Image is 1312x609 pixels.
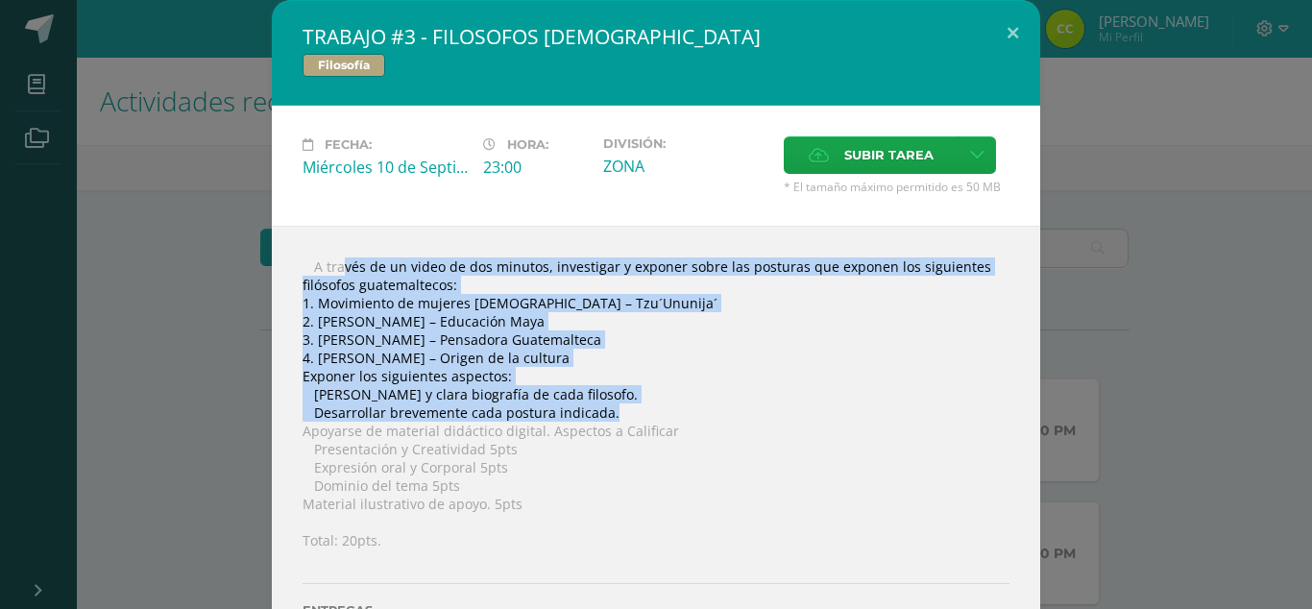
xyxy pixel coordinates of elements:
span: * El tamaño máximo permitido es 50 MB [784,179,1009,195]
h2: TRABAJO #3 - FILOSOFOS [DEMOGRAPHIC_DATA] [303,23,1009,50]
div: ZONA [603,156,768,177]
label: División: [603,136,768,151]
span: Hora: [507,137,548,152]
div: Miércoles 10 de Septiembre [303,157,468,178]
span: Fecha: [325,137,372,152]
span: Filosofía [303,54,385,77]
div: 23:00 [483,157,588,178]
span: Subir tarea [844,137,934,173]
